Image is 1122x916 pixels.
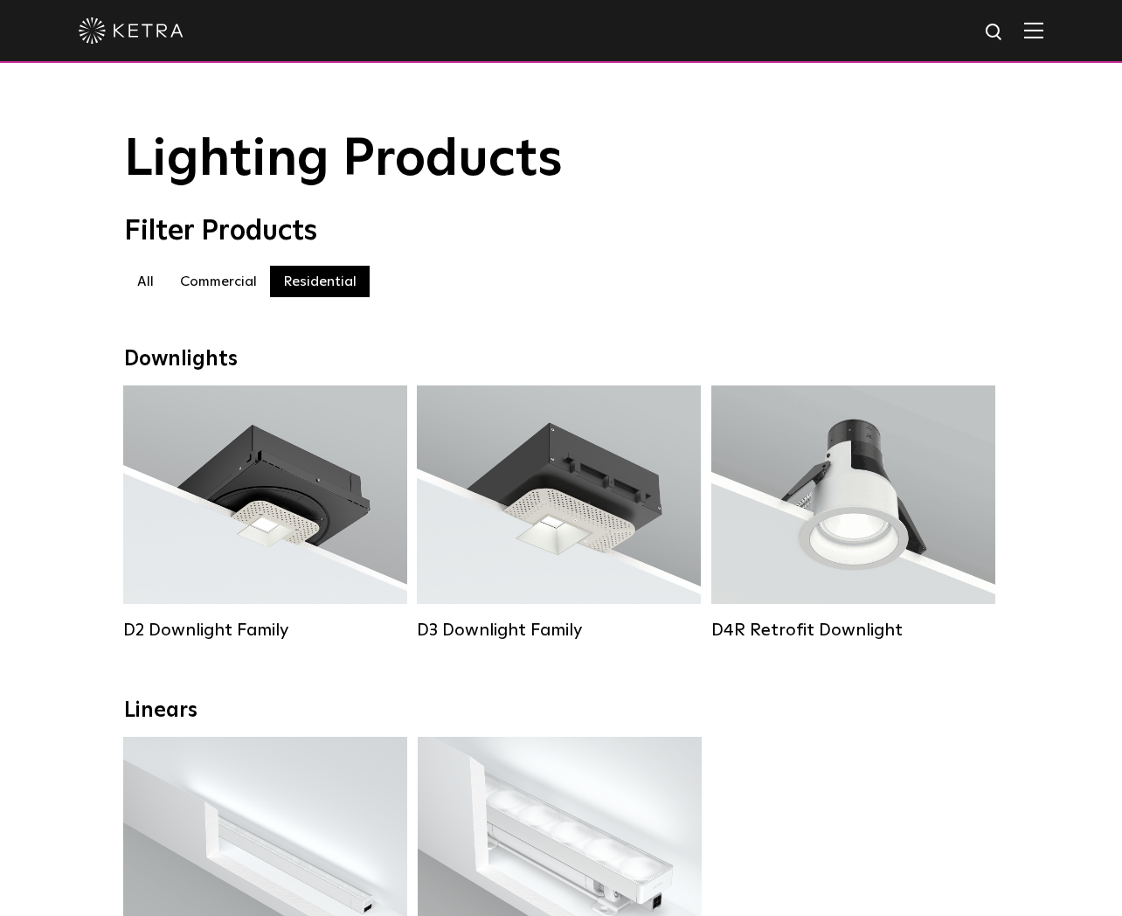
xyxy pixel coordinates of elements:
[270,266,370,297] label: Residential
[123,385,407,640] a: D2 Downlight Family Lumen Output:1200Colors:White / Black / Gloss Black / Silver / Bronze / Silve...
[711,620,995,641] div: D4R Retrofit Downlight
[417,385,701,640] a: D3 Downlight Family Lumen Output:700 / 900 / 1100Colors:White / Black / Silver / Bronze / Paintab...
[1024,22,1043,38] img: Hamburger%20Nav.svg
[124,698,998,724] div: Linears
[124,215,998,248] div: Filter Products
[124,266,167,297] label: All
[417,620,701,641] div: D3 Downlight Family
[124,347,998,372] div: Downlights
[711,385,995,640] a: D4R Retrofit Downlight Lumen Output:800Colors:White / BlackBeam Angles:15° / 25° / 40° / 60°Watta...
[123,620,407,641] div: D2 Downlight Family
[167,266,270,297] label: Commercial
[984,22,1006,44] img: search icon
[79,17,184,44] img: ketra-logo-2019-white
[124,134,563,186] span: Lighting Products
